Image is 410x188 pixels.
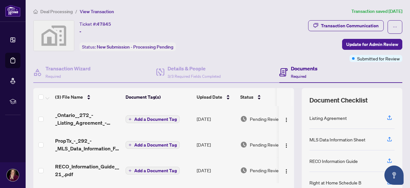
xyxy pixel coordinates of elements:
[321,21,379,31] div: Transaction Communication
[80,9,114,14] span: View Transaction
[126,167,180,175] button: Add a Document Tag
[309,179,361,186] div: Right at Home Schedule B
[79,42,176,51] div: Status:
[79,28,81,35] span: -
[284,117,289,122] img: Logo
[55,163,120,178] span: RECO_Information_Guide__21_.pdf
[250,167,282,174] span: Pending Review
[346,39,398,49] span: Update for Admin Review
[284,143,289,148] img: Logo
[309,114,347,121] div: Listing Agreement
[33,9,38,14] span: home
[168,74,221,79] span: 3/3 Required Fields Completed
[384,166,404,185] button: Open asap
[7,169,19,181] img: Profile Icon
[357,55,400,62] span: Submitted for Review
[79,20,111,28] div: Ticket #:
[291,74,306,79] span: Required
[238,88,292,106] th: Status
[240,167,247,174] img: Document Status
[168,65,221,72] h4: Details & People
[309,157,358,165] div: RECO Information Guide
[291,65,317,72] h4: Documents
[128,143,132,147] span: plus
[126,141,180,149] button: Add a Document Tag
[53,88,123,106] th: (3) File Name
[240,94,253,101] span: Status
[194,88,238,106] th: Upload Date
[126,141,180,149] button: Add a Document Tag
[342,39,402,50] button: Update for Admin Review
[194,157,238,183] td: [DATE]
[128,169,132,172] span: plus
[128,118,132,121] span: plus
[393,25,397,29] span: ellipsis
[5,5,20,17] img: logo
[134,117,177,121] span: Add a Document Tag
[197,94,222,101] span: Upload Date
[75,8,77,15] li: /
[55,137,120,152] span: PropTx_-_292_-_MLS_Data_Information_Form_-_Condo_Co-op_Co-Ownership_Time_Share_-_Lease_Sub-Lease_...
[194,106,238,132] td: [DATE]
[281,139,291,150] button: Logo
[45,65,91,72] h4: Transaction Wizard
[281,165,291,175] button: Logo
[309,136,365,143] div: MLS Data Information Sheet
[309,96,368,105] span: Document Checklist
[284,169,289,174] img: Logo
[34,21,74,51] img: svg%3e
[250,115,282,122] span: Pending Review
[194,132,238,157] td: [DATE]
[308,20,384,31] button: Transaction Communication
[45,74,61,79] span: Required
[240,115,247,122] img: Document Status
[123,88,194,106] th: Document Tag(s)
[250,141,282,148] span: Pending Review
[134,168,177,173] span: Add a Document Tag
[40,9,73,14] span: Deal Processing
[126,115,180,123] button: Add a Document Tag
[134,143,177,147] span: Add a Document Tag
[55,94,83,101] span: (3) File Name
[97,21,111,27] span: 47845
[281,114,291,124] button: Logo
[240,141,247,148] img: Document Status
[55,111,120,127] span: _Ontario__272_-_Listing_Agreement_-_Landlord_Designated_Representation_Agreement_Authority_to_Off...
[351,8,402,15] article: Transaction saved [DATE]
[97,44,173,50] span: New Submission - Processing Pending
